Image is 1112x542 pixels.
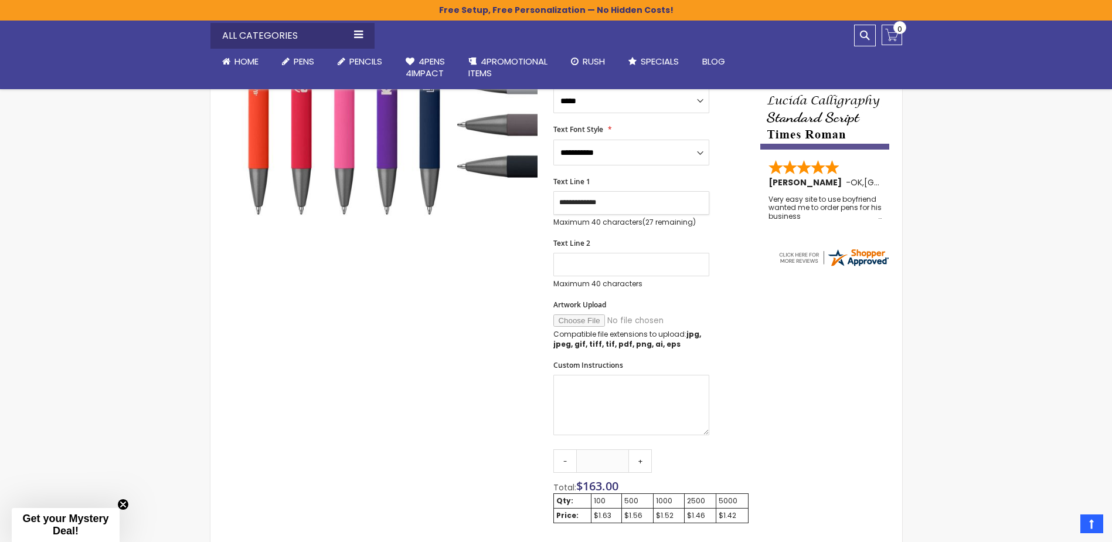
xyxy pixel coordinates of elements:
[687,511,713,520] div: $1.46
[768,195,882,221] div: Very easy site to use boyfriend wanted me to order pens for his business
[210,49,270,74] a: Home
[691,49,737,74] a: Blog
[553,482,576,493] span: Total:
[394,49,457,87] a: 4Pens4impact
[594,511,620,520] div: $1.63
[656,496,682,506] div: 1000
[553,300,606,310] span: Artwork Upload
[270,49,326,74] a: Pens
[326,49,394,74] a: Pencils
[777,260,890,270] a: 4pens.com certificate URL
[719,496,746,506] div: 5000
[210,23,375,49] div: All Categories
[702,55,725,67] span: Blog
[553,360,623,370] span: Custom Instructions
[457,49,559,87] a: 4PROMOTIONALITEMS
[553,329,701,348] strong: jpg, jpeg, gif, tiff, tif, pdf, png, ai, eps
[656,511,682,520] div: $1.52
[719,511,746,520] div: $1.42
[294,55,314,67] span: Pens
[553,177,590,187] span: Text Line 1
[846,177,950,188] span: - ,
[553,238,590,248] span: Text Line 2
[594,496,620,506] div: 100
[576,478,618,494] span: $
[553,449,577,473] a: -
[624,496,651,506] div: 500
[897,23,902,35] span: 0
[642,217,696,227] span: (27 remaining)
[760,36,889,150] img: font-personalization-examples
[556,510,579,520] strong: Price:
[22,513,108,537] span: Get your Mystery Deal!
[687,496,713,506] div: 2500
[583,478,618,494] span: 163.00
[882,25,902,45] a: 0
[553,218,709,227] p: Maximum 40 characters
[117,499,129,510] button: Close teaser
[777,247,890,268] img: 4pens.com widget logo
[624,511,651,520] div: $1.56
[628,449,652,473] a: +
[406,55,445,79] span: 4Pens 4impact
[768,177,846,188] span: [PERSON_NAME]
[864,177,950,188] span: [GEOGRAPHIC_DATA]
[234,55,259,67] span: Home
[553,279,709,289] p: Maximum 40 characters
[617,49,691,74] a: Specials
[851,177,862,188] span: OK
[583,55,605,67] span: Rush
[559,49,617,74] a: Rush
[349,55,382,67] span: Pencils
[641,55,679,67] span: Specials
[556,496,573,506] strong: Qty:
[553,330,709,348] p: Compatible file extensions to upload:
[553,124,603,134] span: Text Font Style
[468,55,548,79] span: 4PROMOTIONAL ITEMS
[12,508,120,542] div: Get your Mystery Deal!Close teaser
